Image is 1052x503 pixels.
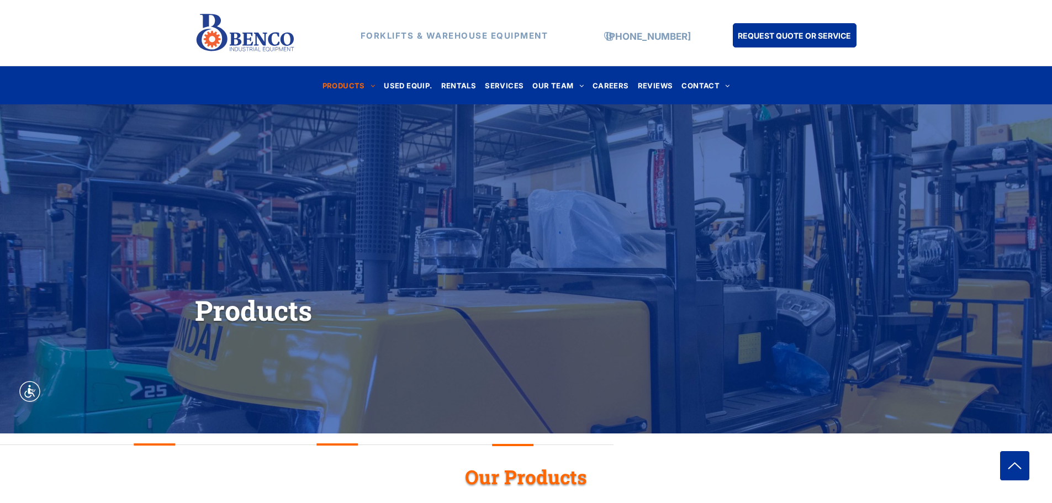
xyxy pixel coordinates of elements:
[733,23,857,47] a: REQUEST QUOTE OR SERVICE
[437,78,481,93] a: RENTALS
[465,464,587,489] span: Our Products
[195,292,312,329] span: Products
[738,25,851,46] span: REQUEST QUOTE OR SERVICE
[480,78,528,93] a: SERVICES
[318,78,380,93] a: PRODUCTS
[379,78,436,93] a: USED EQUIP.
[528,78,588,93] a: OUR TEAM
[677,78,734,93] a: CONTACT
[361,30,548,41] strong: FORKLIFTS & WAREHOUSE EQUIPMENT
[606,31,691,42] a: [PHONE_NUMBER]
[588,78,633,93] a: CAREERS
[633,78,678,93] a: REVIEWS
